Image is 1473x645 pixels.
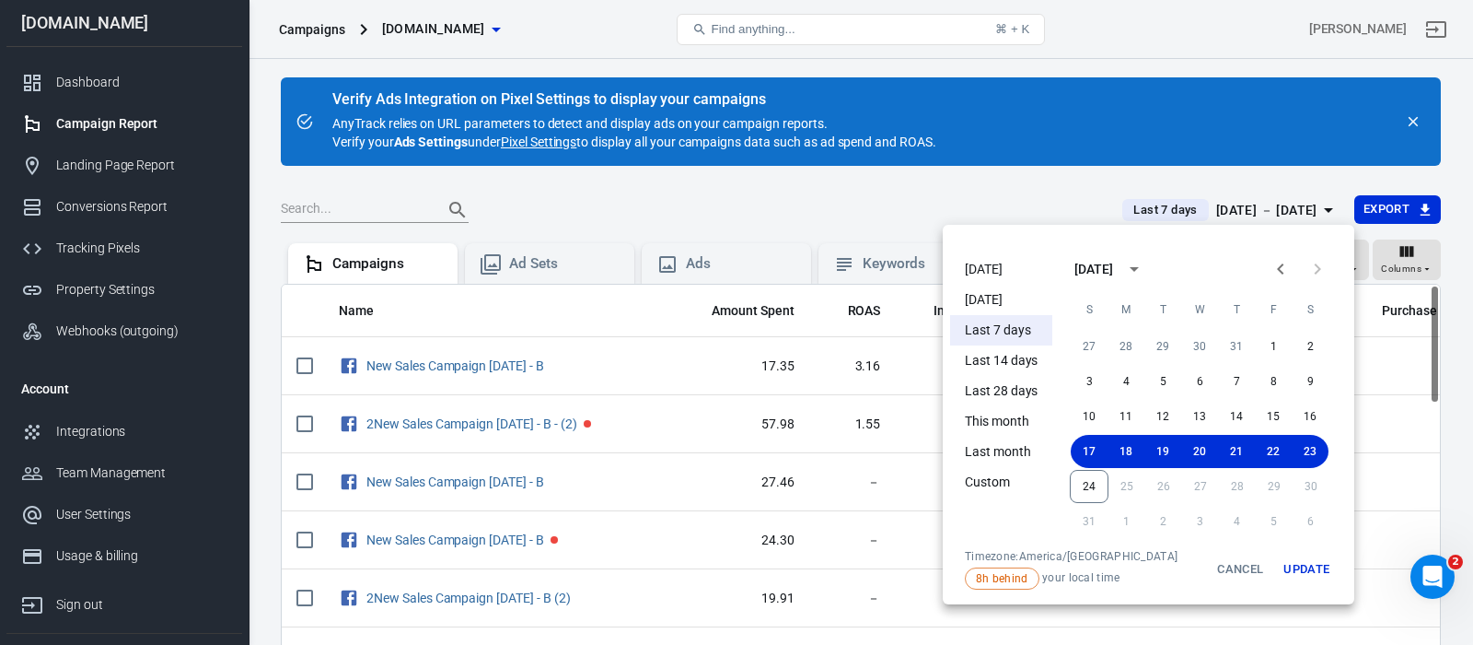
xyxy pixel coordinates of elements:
[1293,291,1327,328] span: Saturday
[950,467,1052,498] li: Custom
[1071,400,1108,433] button: 10
[1181,400,1218,433] button: 13
[1071,435,1108,468] button: 17
[1218,330,1255,363] button: 31
[1220,291,1253,328] span: Thursday
[1181,330,1218,363] button: 30
[950,437,1052,467] li: Last month
[1255,400,1292,433] button: 15
[1071,330,1108,363] button: 27
[1292,330,1328,363] button: 2
[950,254,1052,285] li: [DATE]
[950,406,1052,437] li: This month
[1218,400,1255,433] button: 14
[1108,400,1144,433] button: 11
[1144,330,1181,363] button: 29
[1146,291,1179,328] span: Tuesday
[1108,330,1144,363] button: 28
[1073,291,1106,328] span: Sunday
[965,549,1177,564] div: Timezone: America/[GEOGRAPHIC_DATA]
[1074,260,1113,279] div: [DATE]
[1071,365,1108,398] button: 3
[950,285,1052,315] li: [DATE]
[1109,291,1142,328] span: Monday
[1255,365,1292,398] button: 8
[950,346,1052,376] li: Last 14 days
[1108,435,1144,468] button: 18
[1144,365,1181,398] button: 5
[1183,291,1216,328] span: Wednesday
[1218,365,1255,398] button: 7
[1277,549,1336,590] button: Update
[965,568,1177,590] span: your local time
[1292,365,1328,398] button: 9
[1257,291,1290,328] span: Friday
[1262,251,1299,287] button: Previous month
[1181,365,1218,398] button: 6
[950,376,1052,406] li: Last 28 days
[1070,470,1108,503] button: 24
[969,570,1035,587] span: 8h behind
[1255,330,1292,363] button: 1
[1144,400,1181,433] button: 12
[1211,549,1270,590] button: Cancel
[1119,253,1150,285] button: calendar view is open, switch to year view
[1255,435,1292,468] button: 22
[1181,435,1218,468] button: 20
[1108,365,1144,398] button: 4
[1292,435,1328,468] button: 23
[1218,435,1255,468] button: 21
[1292,400,1328,433] button: 16
[1410,555,1455,599] iframe: Intercom live chat
[1144,435,1181,468] button: 19
[1448,555,1463,569] span: 2
[950,315,1052,346] li: Last 7 days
